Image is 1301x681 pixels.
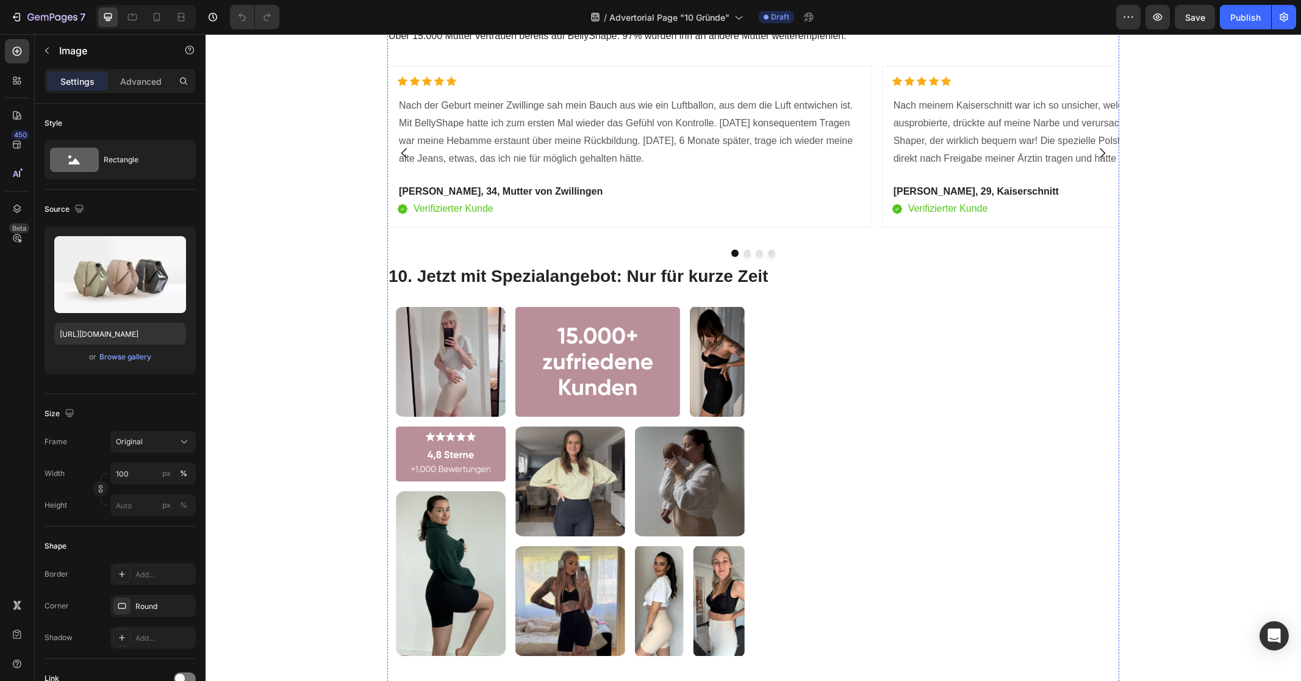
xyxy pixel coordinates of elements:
div: Shape [45,541,66,552]
button: Publish [1220,5,1271,29]
label: Width [45,468,65,479]
input: px% [110,494,196,516]
div: Publish [1230,11,1261,24]
div: % [180,500,187,511]
img: gempages_537579795580454020-053c2faf-b01a-4027-8c8a-d65bba1771eb.png [182,264,548,630]
span: Original [116,436,143,447]
p: Verifizierter Kunde [208,167,288,182]
strong: [PERSON_NAME], 29, Kaiserschnitt [688,152,853,162]
div: Undo/Redo [230,5,279,29]
p: Advanced [120,75,162,88]
div: px [162,500,171,511]
span: Save [1185,12,1205,23]
p: Nach meinem Kaiserschnitt war ich so unsicher, welchen Bauchgurt ich verwenden kann. Alles, was i... [688,63,1150,133]
img: Alt Image [192,170,202,180]
div: Corner [45,600,69,611]
label: Height [45,500,67,511]
span: Draft [771,12,789,23]
span: or [89,350,96,364]
button: Carousel Next Arrow [880,102,914,136]
button: px [176,498,191,513]
input: px% [110,463,196,485]
span: / [604,11,607,24]
button: 7 [5,5,91,29]
div: Add... [135,633,193,644]
button: % [159,466,174,481]
button: Dot [562,215,570,223]
div: Rectangle [104,146,178,174]
input: https://example.com/image.jpg [54,323,186,345]
div: Size [45,406,77,422]
p: Image [59,43,163,58]
button: Carousel Back Arrow [182,102,216,136]
div: Round [135,601,193,612]
iframe: Design area [206,34,1301,681]
label: Frame [45,436,67,447]
div: Border [45,569,68,580]
div: Source [45,201,87,218]
button: Dot [538,215,545,223]
div: 450 [12,130,29,140]
button: px [176,466,191,481]
strong: [PERSON_NAME], 34, Mutter von Zwillingen [193,152,397,162]
p: Settings [60,75,95,88]
button: Browse gallery [99,351,152,363]
p: 7 [80,10,85,24]
img: Alt Image [687,170,697,180]
button: Dot [526,215,533,223]
div: px [162,468,171,479]
p: Verifizierter Kunde [703,167,783,182]
div: Shadow [45,632,73,643]
span: Advertorial Page "10 Gründe" [609,11,729,24]
div: Browse gallery [99,351,151,362]
div: Beta [9,223,29,233]
h2: 10. Jetzt mit Spezialangebot: Nur für kurze Zeit [182,230,914,254]
button: Save [1175,5,1215,29]
button: Dot [550,215,557,223]
p: Nach der Geburt meiner Zwillinge sah mein Bauch aus wie ein Luftballon, aus dem die Luft entwiche... [193,63,655,133]
div: Add... [135,569,193,580]
div: % [180,468,187,479]
button: % [159,498,174,513]
div: Open Intercom Messenger [1260,621,1289,650]
button: Original [110,431,196,453]
img: preview-image [54,236,186,313]
div: Style [45,118,62,129]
